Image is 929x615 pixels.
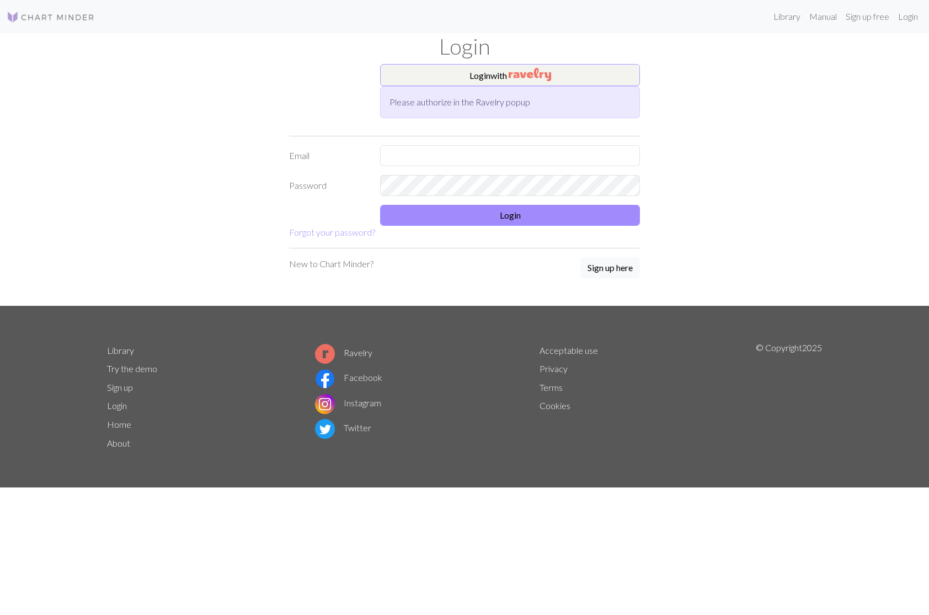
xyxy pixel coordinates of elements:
a: Login [894,6,922,28]
button: Loginwith [380,64,640,86]
a: Twitter [315,422,371,433]
label: Password [282,175,373,196]
a: Sign up free [841,6,894,28]
a: Forgot your password? [289,227,375,237]
a: Library [107,345,134,356]
a: About [107,438,130,448]
h1: Login [100,33,829,60]
p: © Copyright 2025 [756,341,822,453]
button: Login [380,205,640,226]
a: Try the demo [107,363,157,374]
a: Terms [540,382,563,393]
a: Privacy [540,363,568,374]
label: Email [282,145,373,166]
img: Ravelry [509,68,551,81]
p: New to Chart Minder? [289,257,373,271]
a: Facebook [315,372,382,383]
img: Twitter logo [315,419,335,439]
img: Facebook logo [315,369,335,389]
a: Acceptable use [540,345,598,356]
button: Sign up here [580,257,640,278]
a: Home [107,419,131,430]
img: Ravelry logo [315,344,335,364]
img: Logo [7,10,95,24]
a: Manual [805,6,841,28]
a: Cookies [540,400,570,411]
a: Sign up [107,382,133,393]
a: Sign up here [580,257,640,279]
a: Login [107,400,127,411]
a: Library [769,6,805,28]
a: Ravelry [315,347,372,358]
a: Instagram [315,397,381,408]
img: Instagram logo [315,394,335,414]
div: Please authorize in the Ravelry popup [380,86,640,118]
